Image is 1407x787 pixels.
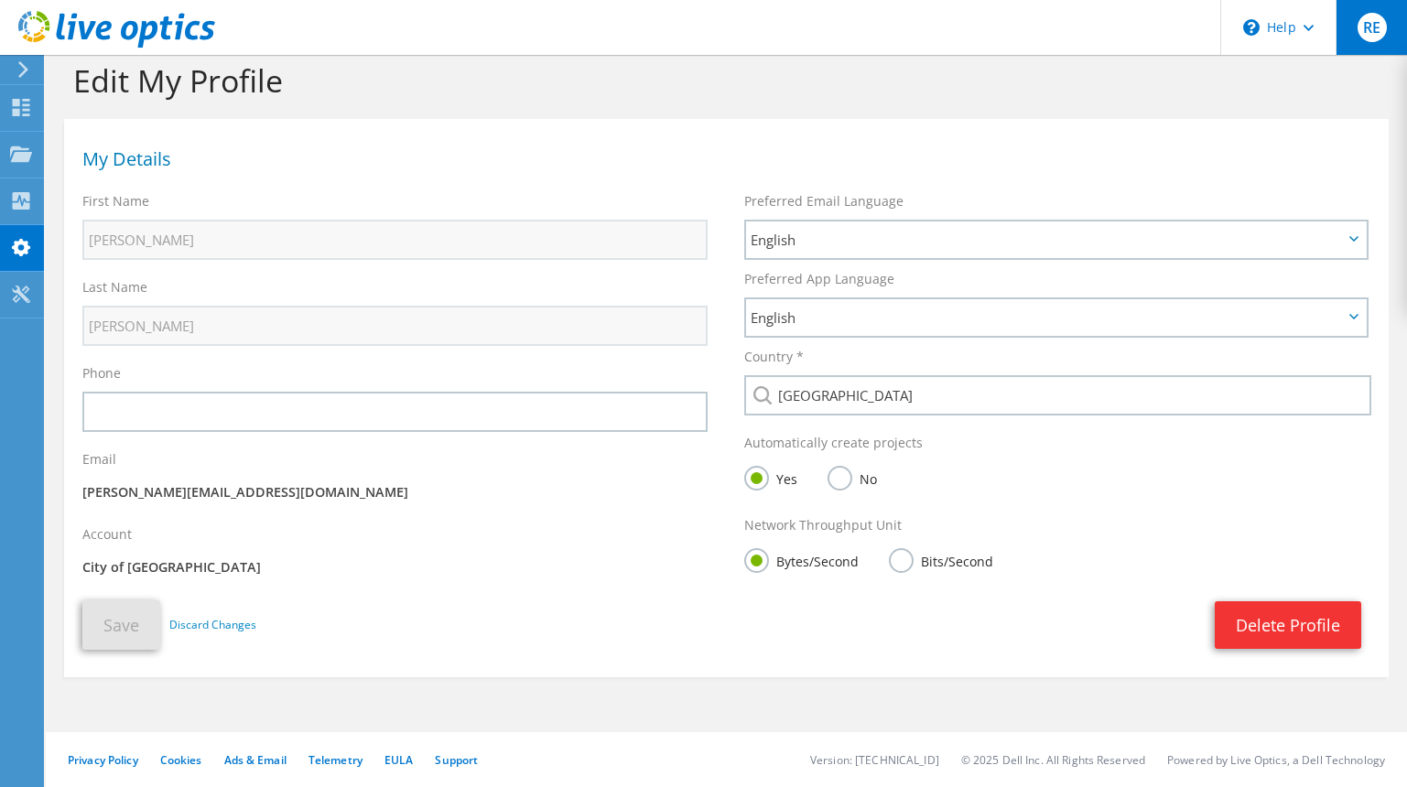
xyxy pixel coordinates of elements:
[744,270,894,288] label: Preferred App Language
[1358,13,1387,42] span: RE
[744,192,904,210] label: Preferred Email Language
[744,348,804,366] label: Country *
[169,615,256,635] a: Discard Changes
[435,752,478,768] a: Support
[160,752,202,768] a: Cookies
[224,752,287,768] a: Ads & Email
[1167,752,1385,768] li: Powered by Live Optics, a Dell Technology
[82,482,708,502] p: [PERSON_NAME][EMAIL_ADDRESS][DOMAIN_NAME]
[961,752,1145,768] li: © 2025 Dell Inc. All Rights Reserved
[308,752,363,768] a: Telemetry
[828,466,877,489] label: No
[82,278,147,296] label: Last Name
[810,752,939,768] li: Version: [TECHNICAL_ID]
[1215,601,1361,649] a: Delete Profile
[744,548,859,571] label: Bytes/Second
[82,450,116,469] label: Email
[73,61,1370,100] h1: Edit My Profile
[82,192,149,210] label: First Name
[82,150,1361,168] h1: My Details
[751,307,1343,329] span: English
[744,434,923,452] label: Automatically create projects
[744,466,797,489] label: Yes
[889,548,993,571] label: Bits/Second
[744,516,902,534] label: Network Throughput Unit
[82,557,708,577] p: City of [GEOGRAPHIC_DATA]
[82,525,132,544] label: Account
[68,752,138,768] a: Privacy Policy
[82,364,121,383] label: Phone
[384,752,413,768] a: EULA
[751,229,1343,251] span: English
[82,600,160,650] button: Save
[1243,19,1260,36] svg: \n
